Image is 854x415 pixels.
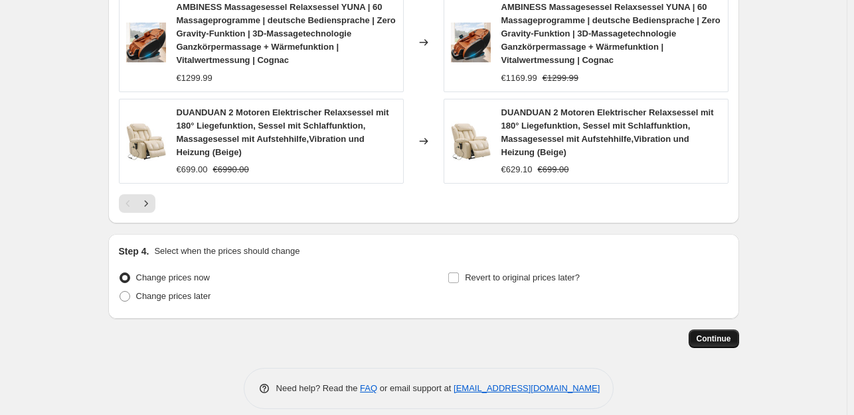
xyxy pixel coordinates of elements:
[126,121,166,161] img: 71C1R-RPcvL_80x.jpg
[538,163,569,176] strike: €699.00
[136,272,210,282] span: Change prices now
[177,72,213,85] div: €1299.99
[126,23,166,62] img: 71jE1wOx0ML_80x.jpg
[137,194,155,213] button: Next
[154,245,299,258] p: Select when the prices should change
[136,291,211,301] span: Change prices later
[501,72,537,85] div: €1169.99
[689,329,739,348] button: Continue
[454,383,600,393] a: [EMAIL_ADDRESS][DOMAIN_NAME]
[119,245,149,258] h2: Step 4.
[465,272,580,282] span: Revert to original prices later?
[501,2,721,65] span: AMBINESS Massagesessel Relaxsessel YUNA | 60 Massageprogramme | deutsche Bediensprache | Zero Gra...
[177,163,208,176] div: €699.00
[119,194,155,213] nav: Pagination
[697,333,731,344] span: Continue
[177,107,389,157] span: DUANDUAN 2 Motoren Elektrischer Relaxsessel mit 180° Liegefunktion, Sessel mit Schlaffunktion, Ma...
[501,163,533,176] div: €629.10
[213,163,249,176] strike: €6990.00
[360,383,377,393] a: FAQ
[451,23,491,62] img: 71jE1wOx0ML_80x.jpg
[177,2,396,65] span: AMBINESS Massagesessel Relaxsessel YUNA | 60 Massageprogramme | deutsche Bediensprache | Zero Gra...
[377,383,454,393] span: or email support at
[451,121,491,161] img: 71C1R-RPcvL_80x.jpg
[276,383,361,393] span: Need help? Read the
[543,72,578,85] strike: €1299.99
[501,107,714,157] span: DUANDUAN 2 Motoren Elektrischer Relaxsessel mit 180° Liegefunktion, Sessel mit Schlaffunktion, Ma...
